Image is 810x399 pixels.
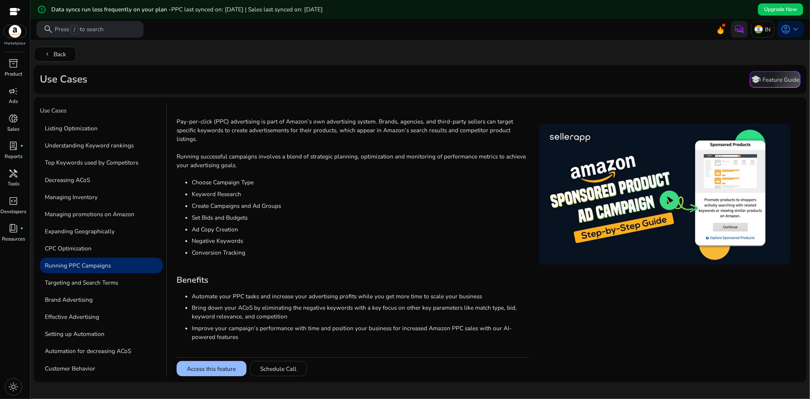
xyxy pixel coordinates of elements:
span: campaign [9,86,19,96]
span: donut_small [9,114,19,123]
button: Access this feature [177,361,246,376]
p: Targeting and Search Terms [40,275,163,290]
p: Sales [8,126,20,133]
p: Setting up Automation [40,326,163,342]
p: Decreasing ACoS [40,172,163,188]
span: school [751,74,761,84]
li: Automate your PPC tasks and increase your advertising profits while you get more time to scale yo... [192,292,529,301]
li: Choose Campaign Type [192,178,529,187]
button: Schedule Call [250,361,307,376]
p: CPC Optimization [40,241,163,256]
p: Marketplace [5,41,26,46]
span: fiber_manual_record [20,144,24,148]
p: Developers [1,208,27,216]
li: Create Campaigns and Ad Groups [192,201,529,210]
img: in.svg [755,25,763,33]
p: Managing Inventory [40,189,163,205]
p: Resources [2,236,25,243]
p: Effective Advertising [40,309,163,325]
img: amazon.svg [4,25,27,38]
p: Customer Behavior [40,361,163,376]
span: / [71,25,78,34]
img: sddefault.jpg [539,123,791,265]
p: Understanding Keyword rankings [40,138,163,154]
button: schoolFeature Guide [750,71,801,88]
span: chevron_left [44,51,51,58]
li: Negative Keywords [192,236,529,245]
p: Top Keywords used by Competitors [40,155,163,171]
h3: Benefits [177,275,529,285]
span: search [43,24,53,34]
span: book_4 [9,223,19,233]
button: chevron_leftBack [34,47,76,62]
p: IN [765,23,771,36]
span: code_blocks [9,196,19,206]
span: PPC last synced on: [DATE] | Sales last synced on: [DATE] [171,5,323,13]
p: Listing Optimization [40,120,163,136]
span: fiber_manual_record [20,227,24,230]
p: Product [5,71,22,78]
span: handyman [9,169,19,179]
p: Feature Guide [763,76,799,84]
li: Keyword Research [192,190,529,198]
p: Pay-per-click (PPC) advertising is part of Amazon’s own advertising system. Brands, agencies, and... [177,117,529,143]
span: inventory_2 [9,59,19,68]
p: Ads [9,98,18,106]
span: keyboard_arrow_down [791,24,801,34]
p: Managing promotions on Amazon [40,206,163,222]
span: light_mode [9,382,19,392]
li: Conversion Tracking [192,248,529,257]
li: Improve your campaign’s performance with time and position your business for increased Amazon PPC... [192,324,529,341]
button: Upgrade Now [758,3,803,16]
h2: Use Cases [40,73,87,85]
span: Upgrade Now [764,5,797,13]
span: account_circle [781,24,791,34]
p: Brand Advertising [40,292,163,307]
span: lab_profile [9,141,19,151]
li: Set Bids and Budgets [192,213,529,222]
li: Bring down your ACoS by eliminating the negative keywords with a key focus on other key parameter... [192,303,529,321]
p: Running successful campaigns involves a blend of strategic planning, optimization and monitoring ... [177,152,529,169]
p: Automation for decreasing ACoS [40,344,163,359]
p: Press to search [55,25,104,34]
p: Running PPC Campaigns [40,258,163,273]
li: Ad Copy Creation [192,225,529,234]
p: Use Cases [40,106,163,118]
h5: Data syncs run less frequently on your plan - [51,6,323,13]
span: play_circle [658,189,681,212]
p: Expanding Geographically [40,223,163,239]
p: Tools [8,180,19,188]
mat-icon: error_outline [37,5,46,14]
p: Reports [5,153,22,161]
